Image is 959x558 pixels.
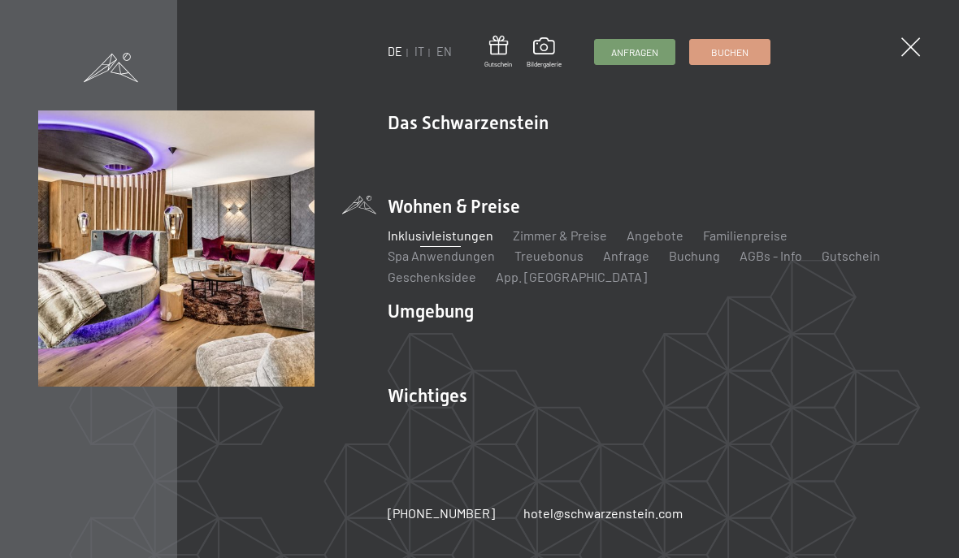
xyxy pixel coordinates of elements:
a: App. [GEOGRAPHIC_DATA] [496,269,647,284]
a: Buchen [690,40,770,64]
span: Gutschein [484,60,512,69]
a: Angebote [627,227,683,243]
a: Geschenksidee [388,269,476,284]
span: [PHONE_NUMBER] [388,505,495,521]
a: Anfrage [603,248,649,263]
a: Anfragen [595,40,675,64]
a: [PHONE_NUMBER] [388,504,495,522]
a: Gutschein [484,36,512,69]
a: Zimmer & Preise [513,227,607,243]
a: Gutschein [822,248,880,263]
a: Bildergalerie [527,37,562,68]
a: Buchung [669,248,720,263]
a: Inklusivleistungen [388,227,493,243]
a: IT [414,45,424,58]
span: Anfragen [611,45,658,59]
a: DE [388,45,402,58]
a: Treuebonus [514,248,584,263]
a: EN [436,45,452,58]
a: Familienpreise [703,227,788,243]
span: Buchen [711,45,749,59]
a: Spa Anwendungen [388,248,495,263]
a: AGBs - Info [740,248,802,263]
span: Bildergalerie [527,60,562,69]
a: hotel@schwarzenstein.com [523,504,683,522]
